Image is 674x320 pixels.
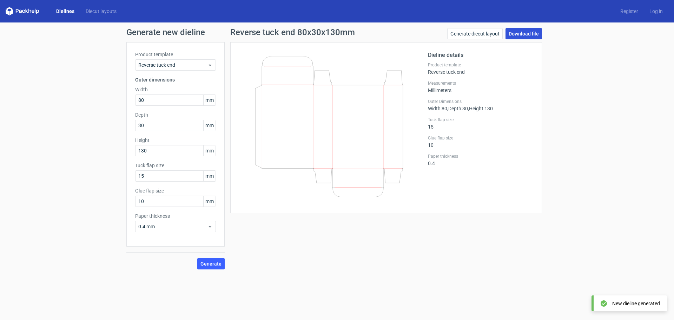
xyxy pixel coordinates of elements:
span: Width : 80 [428,106,447,111]
span: 0.4 mm [138,223,207,230]
a: Log in [644,8,668,15]
label: Tuck flap size [428,117,533,123]
h3: Outer dimensions [135,76,216,83]
label: Depth [135,111,216,118]
h1: Reverse tuck end 80x30x130mm [230,28,355,37]
label: Outer Dimensions [428,99,533,104]
label: Product template [428,62,533,68]
span: , Height : 130 [468,106,493,111]
div: 15 [428,117,533,130]
label: Glue flap size [428,135,533,141]
span: Generate [200,261,222,266]
label: Paper thickness [135,213,216,220]
label: Glue flap size [135,187,216,194]
span: mm [203,196,216,207]
a: Diecut layouts [80,8,122,15]
div: New dieline generated [612,300,660,307]
label: Product template [135,51,216,58]
span: mm [203,171,216,181]
label: Width [135,86,216,93]
span: mm [203,95,216,105]
a: Register [615,8,644,15]
span: Reverse tuck end [138,61,207,68]
label: Height [135,137,216,144]
label: Paper thickness [428,154,533,159]
h1: Generate new dieline [126,28,548,37]
span: mm [203,120,216,131]
button: Generate [197,258,225,269]
a: Download file [505,28,542,39]
label: Tuck flap size [135,162,216,169]
a: Generate diecut layout [447,28,503,39]
h2: Dieline details [428,51,533,59]
div: Reverse tuck end [428,62,533,75]
span: , Depth : 30 [447,106,468,111]
div: Millimeters [428,80,533,93]
a: Dielines [51,8,80,15]
div: 0.4 [428,154,533,166]
label: Measurements [428,80,533,86]
div: 10 [428,135,533,148]
span: mm [203,145,216,156]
